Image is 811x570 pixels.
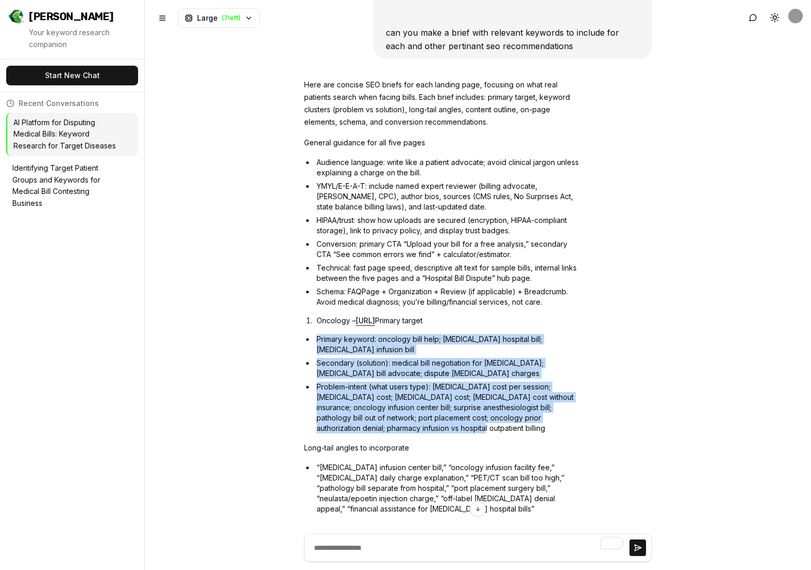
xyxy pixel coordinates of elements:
[314,181,582,212] li: YMYL/E-E-A-T: include named expert reviewer (billing advocate, [PERSON_NAME], CPC), author bios, ...
[19,98,99,109] span: Recent Conversations
[788,9,803,23] button: Open user button
[304,442,582,454] p: Long-tail angles to incorporate
[310,534,629,561] textarea: To enrich screen reader interactions, please activate Accessibility in Grammarly extension settings
[8,8,25,25] img: Jello SEO Logo
[314,287,582,307] li: Schema: FAQPage + Organization + Review (if applicable) + Breadcrumb. Avoid medical diagnosis; yo...
[222,14,241,22] span: ( 7 left)
[314,382,582,433] li: Problem-intent (what users type): [MEDICAL_DATA] cost per session; [MEDICAL_DATA] cost; [MEDICAL_...
[314,334,582,355] li: Primary keyword: oncology bill help; [MEDICAL_DATA] hospital bill; [MEDICAL_DATA] infusion bill
[788,9,803,23] img: Daniel Orkin
[314,316,582,326] li: Oncology – Primary target
[314,358,582,379] li: Secondary (solution): medical bill negotiation for [MEDICAL_DATA]; [MEDICAL_DATA] bill advocate; ...
[314,239,582,260] li: Conversion: primary CTA “Upload your bill for a free analysis,” secondary CTA “See common errors ...
[197,13,218,23] span: Large
[314,263,582,283] li: Technical: fast page speed, descriptive alt text for sample bills, internal links between the fiv...
[304,137,582,149] p: General guidance for all five pages
[29,27,136,51] p: Your keyword research companion
[178,8,260,28] button: Large(7left)
[356,316,375,325] a: [URL]
[45,70,100,81] span: Start New Chat
[13,117,117,152] p: AI Platform for Disputing Medical Bills: Keyword Research for Target Diseases
[304,79,582,128] p: Here are concise SEO briefs for each landing page, focusing on what real patients search when fac...
[6,66,138,85] button: Start New Chat
[12,162,117,209] p: Identifying Target Patient Groups and Keywords for Medical Bill Contesting Business
[314,215,582,236] li: HIPAA/trust: show how uploads are secured (encryption, HIPAA-compliant storage), link to privacy ...
[6,158,138,214] button: Identifying Target Patient Groups and Keywords for Medical Bill Contesting Business
[7,113,138,156] button: AI Platform for Disputing Medical Bills: Keyword Research for Target Diseases
[314,157,582,178] li: Audience language: write like a patient advocate; avoid clinical jargon unless explaining a charg...
[314,462,582,514] li: “[MEDICAL_DATA] infusion center bill,” “oncology infusion facility fee,” “[MEDICAL_DATA] daily ch...
[29,9,114,24] span: [PERSON_NAME]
